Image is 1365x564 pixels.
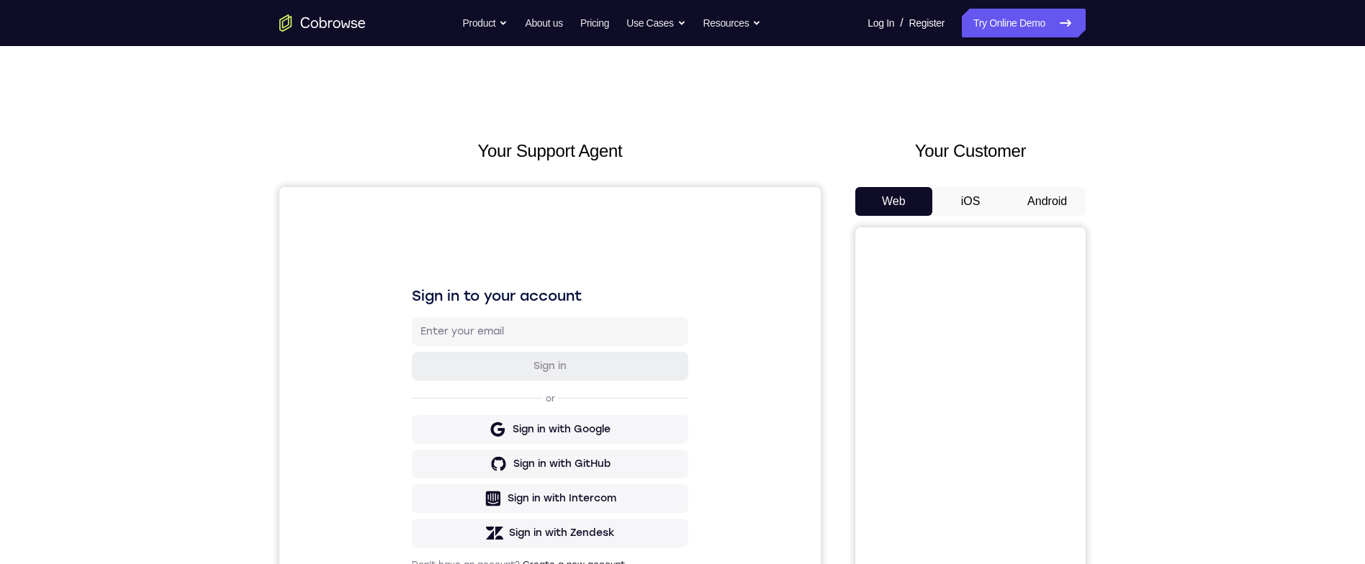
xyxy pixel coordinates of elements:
a: Go to the home page [279,14,366,32]
button: Android [1009,187,1086,216]
a: Register [909,9,945,37]
button: Product [463,9,508,37]
button: Use Cases [626,9,685,37]
span: / [900,14,903,32]
button: iOS [932,187,1009,216]
button: Web [855,187,932,216]
a: About us [525,9,562,37]
a: Pricing [580,9,609,37]
a: Log In [868,9,894,37]
h2: Your Support Agent [279,138,821,164]
button: Resources [703,9,762,37]
h2: Your Customer [855,138,1086,164]
a: Try Online Demo [962,9,1086,37]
